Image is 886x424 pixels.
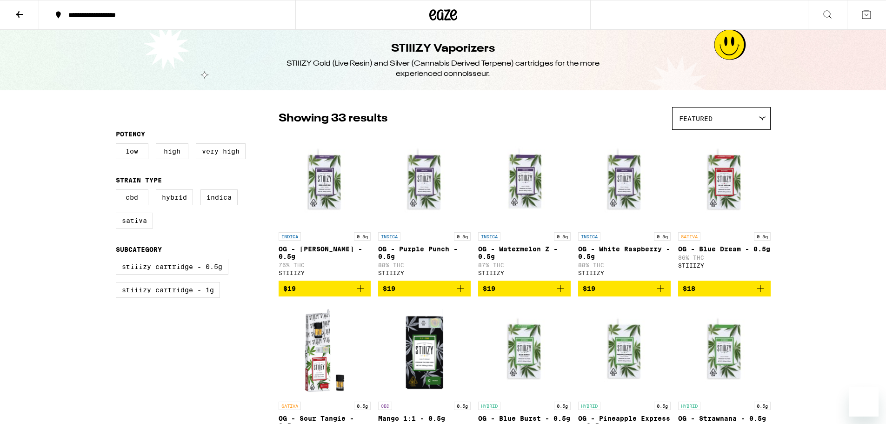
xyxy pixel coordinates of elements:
[478,135,571,228] img: STIIIZY - OG - Watermelon Z - 0.5g
[578,135,671,228] img: STIIIZY - OG - White Raspberry - 0.5g
[478,232,500,241] p: INDICA
[678,245,771,253] p: OG - Blue Dream - 0.5g
[679,115,713,122] span: Featured
[116,130,145,138] legend: Potency
[279,135,371,281] a: Open page for OG - King Louis XIII - 0.5g from STIIIZY
[116,282,220,298] label: STIIIZY Cartridge - 1g
[279,262,371,268] p: 76% THC
[274,59,613,79] div: STIIIZY Gold (Live Resin) and Silver (Cannabis Derived Terpene) cartridges for the more experienc...
[279,111,387,127] p: Showing 33 results
[478,135,571,281] a: Open page for OG - Watermelon Z - 0.5g from STIIIZY
[378,304,471,397] img: STIIIZY - Mango 1:1 - 0.5g
[279,304,371,397] img: STIIIZY - OG - Sour Tangie - 0.5g
[116,259,228,275] label: STIIIZY Cartridge - 0.5g
[578,304,671,397] img: STIIIZY - OG - Pineapple Express - 0.5g
[378,270,471,276] div: STIIIZY
[156,189,193,205] label: Hybrid
[283,285,296,292] span: $19
[478,262,571,268] p: 87% THC
[478,402,500,410] p: HYBRID
[654,232,671,241] p: 0.5g
[116,176,162,184] legend: Strain Type
[478,245,571,260] p: OG - Watermelon Z - 0.5g
[678,281,771,296] button: Add to bag
[354,232,371,241] p: 0.5g
[279,135,371,228] img: STIIIZY - OG - King Louis XIII - 0.5g
[678,304,771,397] img: STIIIZY - OG - Strawnana - 0.5g
[554,232,571,241] p: 0.5g
[383,285,395,292] span: $19
[478,304,571,397] img: STIIIZY - OG - Blue Burst - 0.5g
[578,270,671,276] div: STIIIZY
[578,281,671,296] button: Add to bag
[279,402,301,410] p: SATIVA
[754,232,771,241] p: 0.5g
[678,415,771,422] p: OG - Strawnana - 0.5g
[678,402,700,410] p: HYBRID
[678,135,771,228] img: STIIIZY - OG - Blue Dream - 0.5g
[454,402,471,410] p: 0.5g
[678,232,700,241] p: SATIVA
[279,270,371,276] div: STIIIZY
[200,189,238,205] label: Indica
[578,135,671,281] a: Open page for OG - White Raspberry - 0.5g from STIIIZY
[483,285,495,292] span: $19
[554,402,571,410] p: 0.5g
[279,245,371,260] p: OG - [PERSON_NAME] - 0.5g
[378,415,471,422] p: Mango 1:1 - 0.5g
[578,262,671,268] p: 88% THC
[683,285,695,292] span: $18
[454,232,471,241] p: 0.5g
[116,189,148,205] label: CBD
[279,281,371,296] button: Add to bag
[678,255,771,261] p: 86% THC
[378,135,471,281] a: Open page for OG - Purple Punch - 0.5g from STIIIZY
[378,232,400,241] p: INDICA
[578,245,671,260] p: OG - White Raspberry - 0.5g
[378,262,471,268] p: 88% THC
[478,270,571,276] div: STIIIZY
[354,402,371,410] p: 0.5g
[378,402,392,410] p: CBD
[378,281,471,296] button: Add to bag
[754,402,771,410] p: 0.5g
[478,415,571,422] p: OG - Blue Burst - 0.5g
[156,143,188,159] label: High
[849,387,879,417] iframe: Button to launch messaging window
[654,402,671,410] p: 0.5g
[583,285,595,292] span: $19
[116,246,162,253] legend: Subcategory
[378,245,471,260] p: OG - Purple Punch - 0.5g
[478,281,571,296] button: Add to bag
[678,135,771,281] a: Open page for OG - Blue Dream - 0.5g from STIIIZY
[378,135,471,228] img: STIIIZY - OG - Purple Punch - 0.5g
[678,262,771,269] div: STIIIZY
[578,402,600,410] p: HYBRID
[391,41,495,57] h1: STIIIZY Vaporizers
[116,213,153,229] label: Sativa
[116,143,148,159] label: Low
[279,232,301,241] p: INDICA
[196,143,246,159] label: Very High
[578,232,600,241] p: INDICA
